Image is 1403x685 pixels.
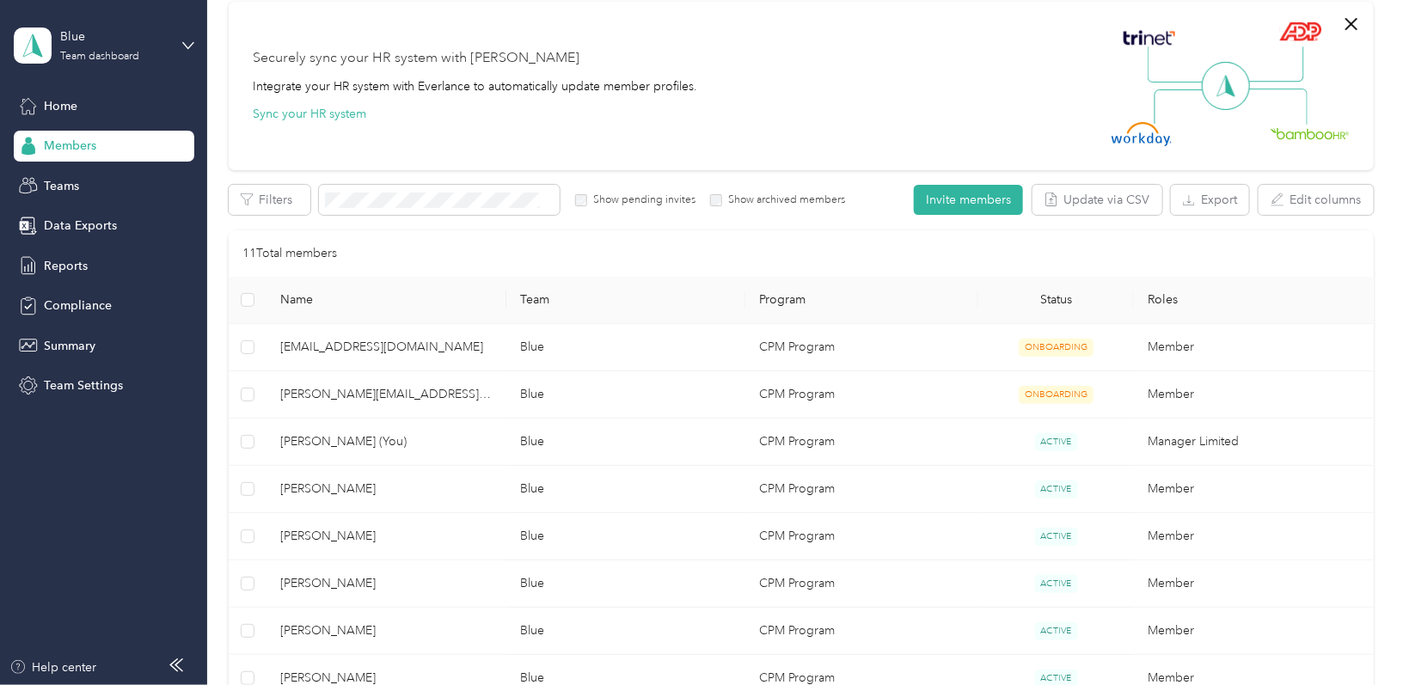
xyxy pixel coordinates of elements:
span: [PERSON_NAME] [280,527,492,546]
td: Maria Morehead (You) [267,419,505,466]
td: Manager Limited [1134,419,1373,466]
button: Sync your HR system [253,105,366,123]
th: Team [506,277,745,324]
td: Samuel Coleman [267,560,505,608]
img: Line Right Up [1244,46,1304,83]
td: Member [1134,608,1373,655]
td: ONBOARDING [978,324,1134,371]
td: Member [1134,324,1373,371]
div: Integrate your HR system with Everlance to automatically update member profiles. [253,77,697,95]
span: [PERSON_NAME][EMAIL_ADDRESS][DOMAIN_NAME] [280,385,492,404]
label: Show pending invites [587,193,695,208]
img: ADP [1279,21,1321,41]
span: ACTIVE [1035,575,1078,593]
td: Tanner Holden [267,608,505,655]
td: Andrea Salas [267,466,505,513]
button: Update via CSV [1032,185,1162,215]
span: Reports [44,257,88,275]
th: Name [267,277,505,324]
span: ONBOARDING [1019,339,1094,357]
img: Trinet [1119,26,1179,50]
button: Export [1171,185,1249,215]
span: Data Exports [44,217,117,235]
span: ACTIVE [1035,480,1078,498]
span: Members [44,137,96,155]
td: Blue [506,608,745,655]
img: Line Left Down [1154,89,1214,124]
span: ACTIVE [1035,622,1078,640]
td: ONBOARDING [978,371,1134,419]
div: Team dashboard [60,52,139,62]
img: Line Right Down [1247,89,1308,125]
td: Blue [506,371,745,419]
td: Member [1134,513,1373,560]
img: Line Left Up [1148,46,1208,83]
td: Blue [506,560,745,608]
th: Program [745,277,978,324]
td: CPM Program [745,513,978,560]
td: Member [1134,371,1373,419]
span: Teams [44,177,79,195]
td: CPM Program [745,466,978,513]
td: Blue [506,419,745,466]
span: [EMAIL_ADDRESS][DOMAIN_NAME] [280,338,492,357]
th: Roles [1134,277,1373,324]
span: ONBOARDING [1019,386,1094,404]
span: [PERSON_NAME] [280,480,492,498]
label: Show archived members [722,193,845,208]
td: Blue [506,466,745,513]
span: Home [44,97,77,115]
span: ACTIVE [1035,433,1078,451]
iframe: Everlance-gr Chat Button Frame [1307,589,1403,685]
div: Blue [60,28,168,46]
p: 11 Total members [242,244,337,263]
span: [PERSON_NAME] (You) [280,432,492,451]
td: Amanda Ownby [267,513,505,560]
img: Workday [1112,122,1172,146]
th: Status [978,277,1134,324]
div: Securely sync your HR system with [PERSON_NAME] [253,48,579,69]
td: CPM Program [745,324,978,371]
button: Filters [229,185,310,215]
span: Compliance [44,297,112,315]
td: CPM Program [745,419,978,466]
td: Member [1134,466,1373,513]
td: CPM Program [745,560,978,608]
span: [PERSON_NAME] [280,621,492,640]
td: CPM Program [745,371,978,419]
button: Invite members [914,185,1023,215]
td: Blue [506,513,745,560]
td: briannam@truemhscm.com [267,371,505,419]
td: Member [1134,560,1373,608]
td: CPM Program [745,608,978,655]
span: Team Settings [44,376,123,394]
span: Summary [44,337,95,355]
span: Name [280,292,492,307]
td: Blue [506,324,745,371]
span: ACTIVE [1035,528,1078,546]
span: [PERSON_NAME] [280,574,492,593]
button: Help center [9,658,97,676]
img: BambooHR [1271,127,1350,139]
td: areyheaj@trumhscm.com [267,324,505,371]
button: Edit columns [1259,185,1374,215]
